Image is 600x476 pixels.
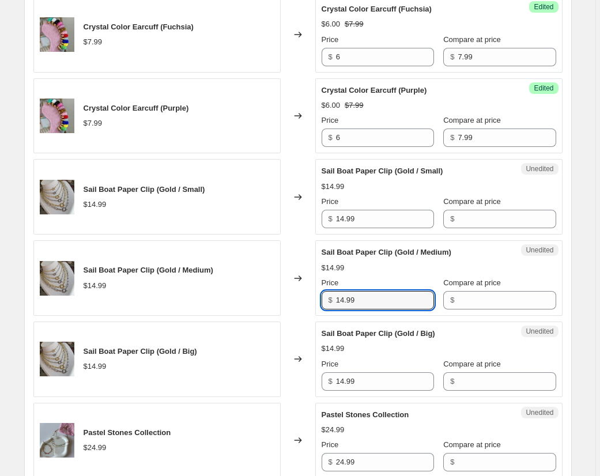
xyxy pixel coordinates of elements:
span: Sail Boat Paper Clip (Gold / Small) [322,167,443,175]
span: Unedited [526,164,553,173]
div: $6.00 [322,18,341,30]
span: $ [450,52,454,61]
span: $ [450,133,454,142]
span: Sail Boat Paper Clip (Gold / Small) [84,185,205,194]
span: $ [329,52,333,61]
div: $14.99 [84,280,107,292]
span: Price [322,278,339,287]
span: Sail Boat Paper Clip (Gold / Medium) [322,248,451,256]
span: $ [329,377,333,386]
span: $ [329,214,333,223]
span: Sail Boat Paper Clip (Gold / Big) [322,329,435,338]
span: Crystal Color Earcuff (Fuchsia) [322,5,432,13]
span: Compare at price [443,197,501,206]
img: 6D79DA34-FBC1-4E31-9781-698CA17D4510_80x.jpg [40,99,74,133]
span: Compare at price [443,116,501,124]
div: $14.99 [322,181,345,192]
span: Price [322,440,339,449]
img: C9B30A3C-152D-4B95-A23E-AC8011ACDC45_80x.jpg [40,261,74,296]
span: Compare at price [443,440,501,449]
span: Crystal Color Earcuff (Purple) [322,86,427,95]
div: $6.00 [322,100,341,111]
div: $14.99 [322,262,345,274]
strike: $7.99 [345,100,364,111]
span: $ [450,296,454,304]
span: Price [322,116,339,124]
span: Crystal Color Earcuff (Purple) [84,104,189,112]
div: $14.99 [84,199,107,210]
span: Pastel Stones Collection [84,428,171,437]
span: Unedited [526,408,553,417]
span: $ [450,458,454,466]
span: Unedited [526,327,553,336]
span: Compare at price [443,35,501,44]
img: C9B30A3C-152D-4B95-A23E-AC8011ACDC45_80x.jpg [40,180,74,214]
span: Price [322,35,339,44]
span: Edited [534,2,553,12]
img: C9B30A3C-152D-4B95-A23E-AC8011ACDC45_80x.jpg [40,342,74,376]
div: $24.99 [322,424,345,436]
strike: $7.99 [345,18,364,30]
img: FullSizeRender_013d044e-8a83-4b24-8ca3-23a6189d097a_80x.heic [40,423,74,458]
span: Sail Boat Paper Clip (Gold / Medium) [84,266,213,274]
span: $ [329,458,333,466]
span: Pastel Stones Collection [322,410,409,419]
span: Sail Boat Paper Clip (Gold / Big) [84,347,197,356]
div: $7.99 [84,118,103,129]
span: Unedited [526,245,553,255]
div: $7.99 [84,36,103,48]
span: $ [329,296,333,304]
span: Compare at price [443,278,501,287]
div: $24.99 [84,442,107,454]
div: $14.99 [322,343,345,354]
img: 6D79DA34-FBC1-4E31-9781-698CA17D4510_80x.jpg [40,17,74,52]
div: $14.99 [84,361,107,372]
span: Edited [534,84,553,93]
span: $ [329,133,333,142]
span: Crystal Color Earcuff (Fuchsia) [84,22,194,31]
span: Price [322,360,339,368]
span: $ [450,377,454,386]
span: Price [322,197,339,206]
span: $ [450,214,454,223]
span: Compare at price [443,360,501,368]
